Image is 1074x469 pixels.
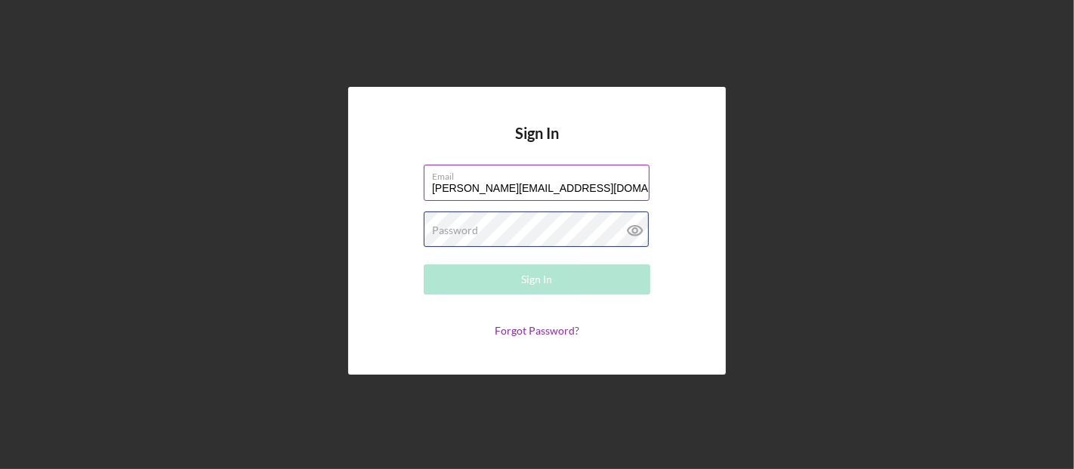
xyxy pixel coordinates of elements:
h4: Sign In [515,125,559,165]
label: Email [432,165,650,182]
label: Password [432,224,478,236]
a: Forgot Password? [495,324,579,337]
div: Sign In [522,264,553,295]
button: Sign In [424,264,650,295]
